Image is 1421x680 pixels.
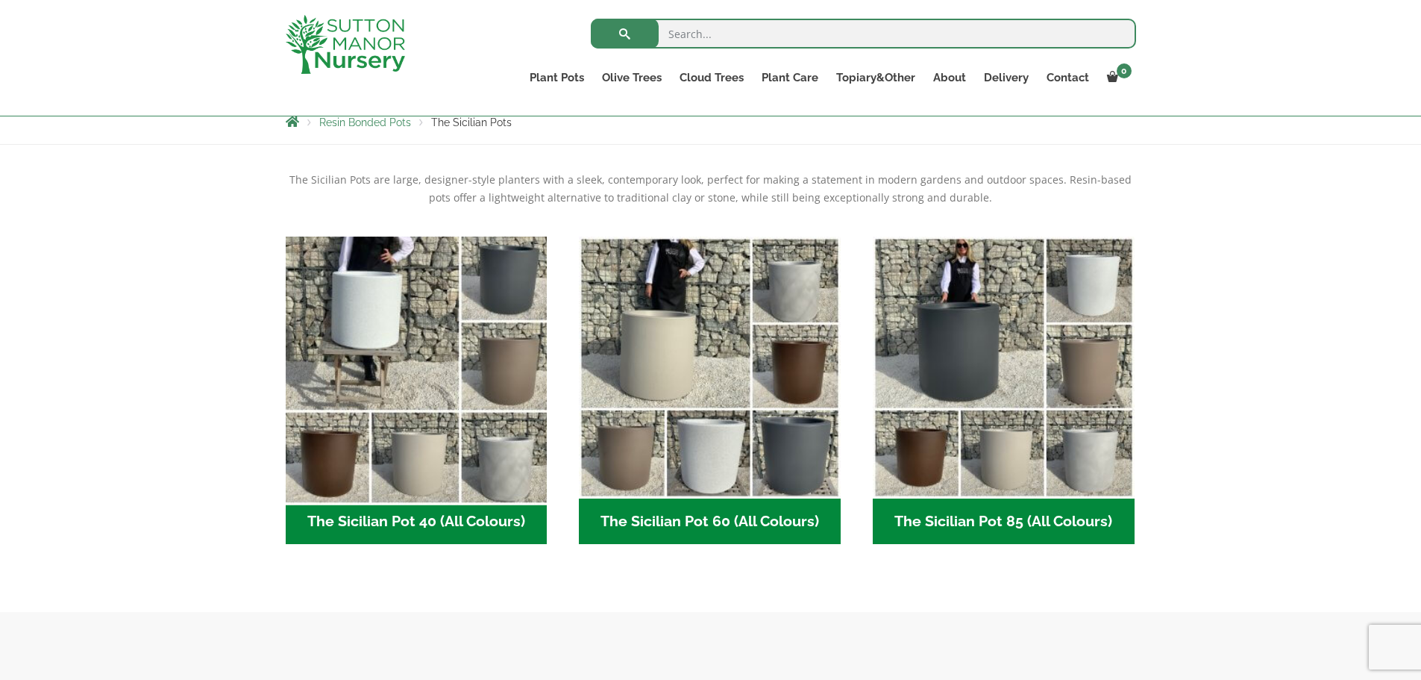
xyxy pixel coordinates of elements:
[286,15,405,74] img: logo
[975,67,1038,88] a: Delivery
[579,237,841,499] img: The Sicilian Pot 60 (All Colours)
[873,499,1135,545] h2: The Sicilian Pot 85 (All Colours)
[591,19,1136,49] input: Search...
[671,67,753,88] a: Cloud Trees
[579,499,841,545] h2: The Sicilian Pot 60 (All Colours)
[279,230,553,505] img: The Sicilian Pot 40 (All Colours)
[431,116,512,128] span: The Sicilian Pots
[924,67,975,88] a: About
[1098,67,1136,88] a: 0
[521,67,593,88] a: Plant Pots
[286,237,548,544] a: Visit product category The Sicilian Pot 40 (All Colours)
[286,116,1136,128] nav: Breadcrumbs
[753,67,827,88] a: Plant Care
[286,499,548,545] h2: The Sicilian Pot 40 (All Colours)
[286,171,1136,207] p: The Sicilian Pots are large, designer-style planters with a sleek, contemporary look, perfect for...
[873,237,1135,544] a: Visit product category The Sicilian Pot 85 (All Colours)
[1038,67,1098,88] a: Contact
[319,116,411,128] a: Resin Bonded Pots
[873,237,1135,499] img: The Sicilian Pot 85 (All Colours)
[579,237,841,544] a: Visit product category The Sicilian Pot 60 (All Colours)
[1117,63,1132,78] span: 0
[827,67,924,88] a: Topiary&Other
[593,67,671,88] a: Olive Trees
